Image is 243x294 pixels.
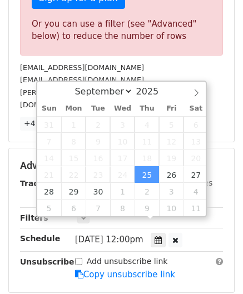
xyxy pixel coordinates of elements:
span: September 5, 2025 [159,116,184,133]
span: September 4, 2025 [135,116,159,133]
span: October 4, 2025 [184,183,208,200]
strong: Unsubscribe [20,257,75,266]
span: September 28, 2025 [37,183,62,200]
span: Fri [159,105,184,112]
span: October 11, 2025 [184,200,208,216]
span: Mon [61,105,86,112]
span: September 20, 2025 [184,150,208,166]
span: September 10, 2025 [110,133,135,150]
span: August 31, 2025 [37,116,62,133]
span: September 15, 2025 [61,150,86,166]
span: Sun [37,105,62,112]
span: September 2, 2025 [86,116,110,133]
span: Wed [110,105,135,112]
label: Add unsubscribe link [87,256,168,267]
a: Copy unsubscribe link [75,270,175,280]
span: September 25, 2025 [135,166,159,183]
span: October 1, 2025 [110,183,135,200]
span: September 18, 2025 [135,150,159,166]
span: September 7, 2025 [37,133,62,150]
iframe: Chat Widget [187,241,243,294]
span: October 10, 2025 [159,200,184,216]
span: September 30, 2025 [86,183,110,200]
span: September 11, 2025 [135,133,159,150]
small: [EMAIL_ADDRESS][DOMAIN_NAME] [20,63,144,72]
span: Sat [184,105,208,112]
span: September 6, 2025 [184,116,208,133]
span: October 8, 2025 [110,200,135,216]
span: September 27, 2025 [184,166,208,183]
span: September 13, 2025 [184,133,208,150]
strong: Tracking [20,179,57,188]
span: October 6, 2025 [61,200,86,216]
span: September 1, 2025 [61,116,86,133]
span: September 8, 2025 [61,133,86,150]
span: September 14, 2025 [37,150,62,166]
small: [EMAIL_ADDRESS][DOMAIN_NAME] [20,76,144,84]
span: Tue [86,105,110,112]
strong: Filters [20,213,48,222]
span: September 3, 2025 [110,116,135,133]
span: September 23, 2025 [86,166,110,183]
input: Year [133,86,173,97]
span: September 17, 2025 [110,150,135,166]
span: September 21, 2025 [37,166,62,183]
span: September 26, 2025 [159,166,184,183]
span: September 12, 2025 [159,133,184,150]
span: September 19, 2025 [159,150,184,166]
span: [DATE] 12:00pm [75,235,143,245]
span: October 5, 2025 [37,200,62,216]
span: Thu [135,105,159,112]
span: September 22, 2025 [61,166,86,183]
span: September 16, 2025 [86,150,110,166]
span: September 24, 2025 [110,166,135,183]
span: October 9, 2025 [135,200,159,216]
small: [PERSON_NAME][DOMAIN_NAME][EMAIL_ADDRESS][DOMAIN_NAME] [20,88,203,109]
h5: Advanced [20,160,223,172]
span: September 29, 2025 [61,183,86,200]
span: October 7, 2025 [86,200,110,216]
strong: Schedule [20,234,60,243]
a: +47 more [20,117,67,131]
span: October 2, 2025 [135,183,159,200]
span: September 9, 2025 [86,133,110,150]
span: October 3, 2025 [159,183,184,200]
div: Or you can use a filter (see "Advanced" below) to reduce the number of rows [32,18,211,43]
